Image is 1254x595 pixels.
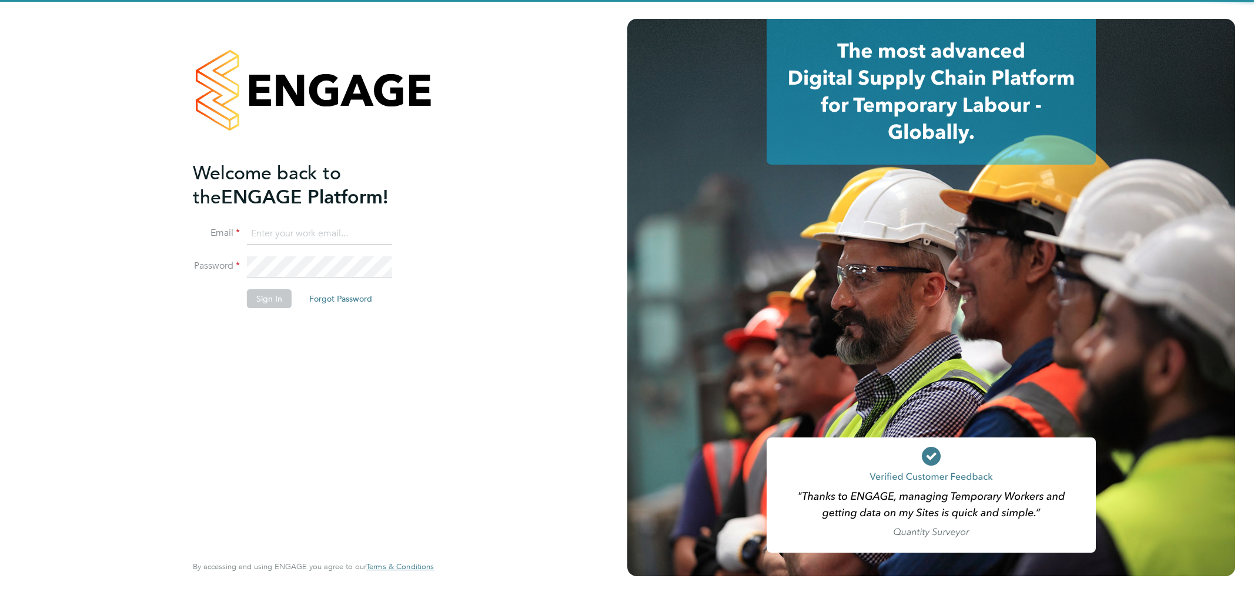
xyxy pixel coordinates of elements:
[193,561,434,571] span: By accessing and using ENGAGE you agree to our
[193,161,422,209] h2: ENGAGE Platform!
[247,223,392,245] input: Enter your work email...
[247,289,292,308] button: Sign In
[193,260,240,272] label: Password
[193,227,240,239] label: Email
[366,562,434,571] a: Terms & Conditions
[193,162,341,209] span: Welcome back to the
[300,289,382,308] button: Forgot Password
